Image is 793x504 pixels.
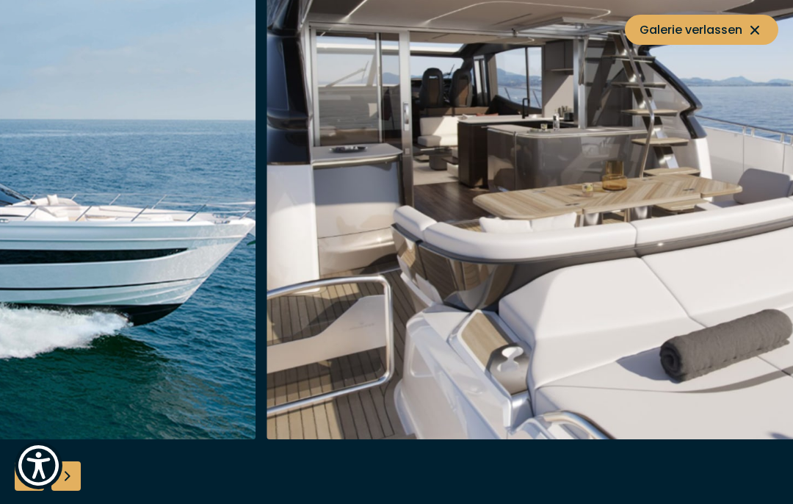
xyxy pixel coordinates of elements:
[625,15,778,45] button: Galerie verlassen
[51,461,81,491] div: Next slide
[15,461,44,491] div: Previous slide
[640,21,764,39] span: Galerie verlassen
[15,442,62,489] button: Show Accessibility Preferences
